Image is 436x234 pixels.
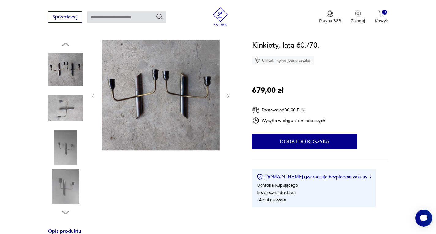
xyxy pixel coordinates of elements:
[257,197,286,203] li: 14 dni na zwrot
[327,10,333,17] img: Ikona medalu
[48,15,82,20] a: Sprzedawaj
[382,10,387,15] div: 0
[255,58,260,63] img: Ikona diamentu
[370,175,371,178] img: Ikona strzałki w prawo
[156,13,163,20] button: Szukaj
[48,11,82,23] button: Sprzedawaj
[351,18,365,24] p: Zaloguj
[48,130,83,165] img: Zdjęcie produktu Kinkiety, lata 60./70.
[252,106,326,114] div: Dostawa od 30,00 PLN
[351,10,365,24] button: Zaloguj
[102,40,220,150] img: Zdjęcie produktu Kinkiety, lata 60./70.
[252,40,319,51] h1: Kinkiety, lata 60./70.
[319,10,341,24] a: Ikona medaluPatyna B2B
[252,117,326,124] div: Wysyłka w ciągu 7 dni roboczych
[415,210,432,227] iframe: Smartsupp widget button
[375,10,388,24] button: 0Koszyk
[319,10,341,24] button: Patyna B2B
[355,10,361,17] img: Ikonka użytkownika
[257,182,298,188] li: Ochrona Kupującego
[375,18,388,24] p: Koszyk
[252,134,357,149] button: Dodaj do koszyka
[252,85,283,96] p: 679,00 zł
[257,174,263,180] img: Ikona certyfikatu
[48,91,83,126] img: Zdjęcie produktu Kinkiety, lata 60./70.
[378,10,385,17] img: Ikona koszyka
[257,190,296,195] li: Bezpieczna dostawa
[211,7,229,26] img: Patyna - sklep z meblami i dekoracjami vintage
[252,56,314,65] div: Unikat - tylko jedna sztuka!
[319,18,341,24] p: Patyna B2B
[48,169,83,204] img: Zdjęcie produktu Kinkiety, lata 60./70.
[48,52,83,87] img: Zdjęcie produktu Kinkiety, lata 60./70.
[257,174,371,180] button: [DOMAIN_NAME] gwarantuje bezpieczne zakupy
[252,106,259,114] img: Ikona dostawy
